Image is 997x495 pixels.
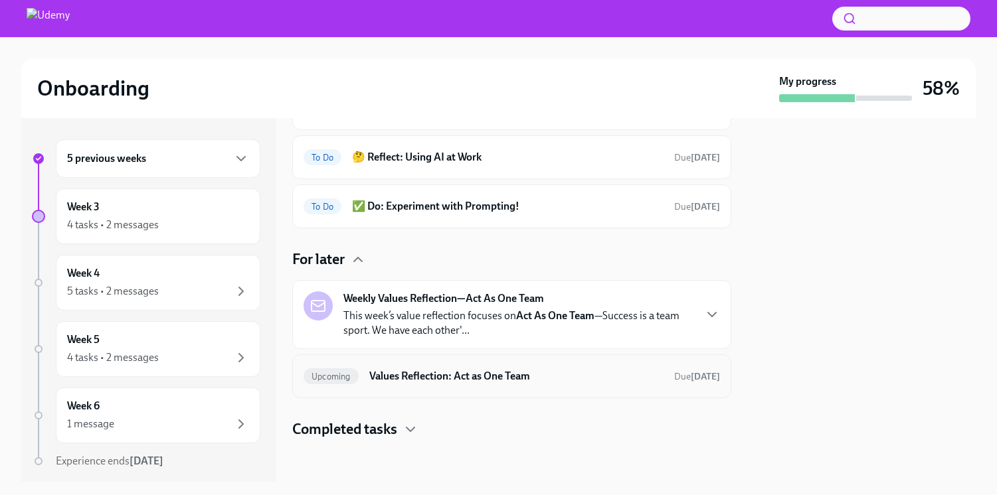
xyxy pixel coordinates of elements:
[674,151,720,164] span: August 30th, 2025 10:00
[674,370,720,383] span: September 2nd, 2025 10:00
[292,419,397,439] h4: Completed tasks
[32,255,260,311] a: Week 45 tasks • 2 messages
[67,417,114,431] div: 1 message
[292,249,345,269] h4: For later
[292,249,731,269] div: For later
[67,284,159,299] div: 5 tasks • 2 messages
[674,200,720,213] span: August 30th, 2025 10:00
[674,201,720,212] span: Due
[779,74,836,89] strong: My progress
[67,200,100,214] h6: Week 3
[304,147,720,168] a: To Do🤔 Reflect: Using AI at WorkDue[DATE]
[67,332,100,347] h6: Week 5
[67,399,100,413] h6: Week 6
[37,75,149,102] h2: Onboarding
[691,201,720,212] strong: [DATE]
[304,372,359,382] span: Upcoming
[304,366,720,387] a: UpcomingValues Reflection: Act as One TeamDue[DATE]
[516,309,594,322] strong: Act As One Team
[56,455,163,467] span: Experience ends
[691,371,720,382] strong: [DATE]
[304,202,341,212] span: To Do
[691,152,720,163] strong: [DATE]
[923,76,960,100] h3: 58%
[67,350,159,365] div: 4 tasks • 2 messages
[67,151,146,166] h6: 5 previous weeks
[343,309,693,338] p: This week’s value reflection focuses on —Success is a team sport. We have each other'...
[32,321,260,377] a: Week 54 tasks • 2 messages
[27,8,70,29] img: Udemy
[292,419,731,439] div: Completed tasks
[304,153,341,163] span: To Do
[67,266,100,281] h6: Week 4
[674,371,720,382] span: Due
[352,150,664,165] h6: 🤔 Reflect: Using AI at Work
[32,388,260,443] a: Week 61 message
[67,218,159,232] div: 4 tasks • 2 messages
[369,369,664,384] h6: Values Reflection: Act as One Team
[674,152,720,163] span: Due
[56,139,260,178] div: 5 previous weeks
[352,199,664,214] h6: ✅ Do: Experiment with Prompting!
[130,455,163,467] strong: [DATE]
[343,291,544,306] strong: Weekly Values Reflection—Act As One Team
[304,196,720,217] a: To Do✅ Do: Experiment with Prompting!Due[DATE]
[32,188,260,244] a: Week 34 tasks • 2 messages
